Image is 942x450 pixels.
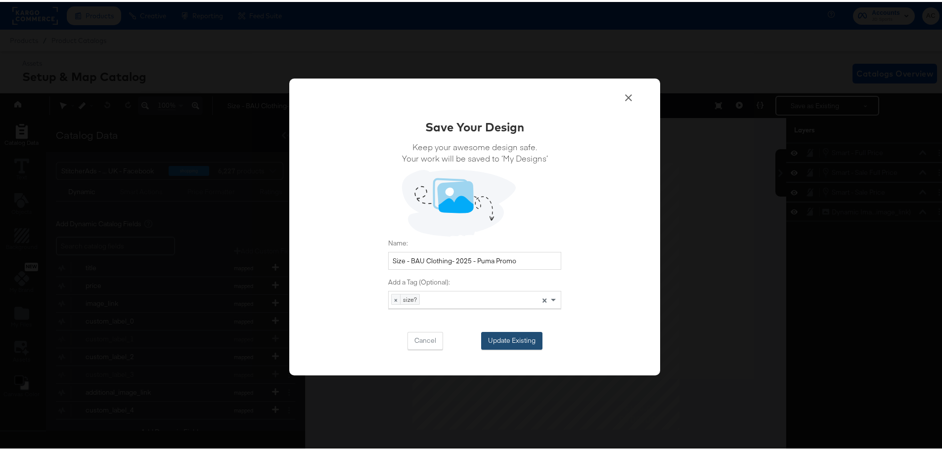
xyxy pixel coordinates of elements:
[481,330,542,348] button: Update Existing
[401,292,419,302] span: size?
[402,151,548,162] span: Your work will be saved to ‘My Designs’
[388,276,561,285] label: Add a Tag (Optional):
[425,117,524,133] div: Save Your Design
[407,330,443,348] button: Cancel
[388,237,561,246] label: Name:
[392,292,401,302] span: ×
[402,139,548,151] span: Keep your awesome design safe.
[540,289,548,306] span: Clear all
[542,293,547,302] span: ×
